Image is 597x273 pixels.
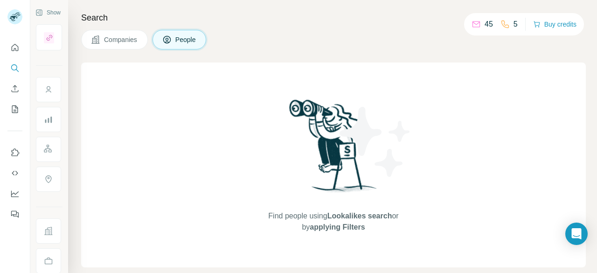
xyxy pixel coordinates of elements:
[327,212,392,220] span: Lookalikes search
[81,11,586,24] h4: Search
[514,19,518,30] p: 5
[175,35,197,44] span: People
[259,210,408,233] span: Find people using or by
[333,100,417,184] img: Surfe Illustration - Stars
[533,18,576,31] button: Buy credits
[7,80,22,97] button: Enrich CSV
[285,97,382,201] img: Surfe Illustration - Woman searching with binoculars
[7,9,22,24] img: Avatar
[485,19,493,30] p: 45
[310,223,365,231] span: applying Filters
[7,165,22,182] button: Use Surfe API
[29,6,67,20] button: Show
[7,144,22,161] button: Use Surfe on LinkedIn
[104,35,138,44] span: Companies
[7,39,22,56] button: Quick start
[7,60,22,77] button: Search
[7,101,22,118] button: My lists
[565,223,588,245] div: Open Intercom Messenger
[7,185,22,202] button: Dashboard
[7,206,22,223] button: Feedback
